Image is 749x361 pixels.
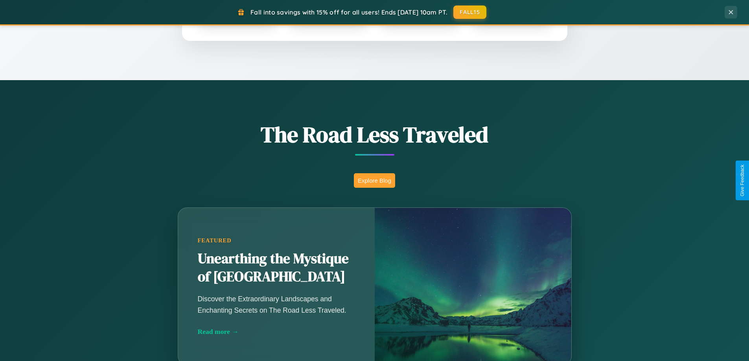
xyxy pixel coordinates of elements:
button: Explore Blog [354,173,395,188]
h1: The Road Less Traveled [139,119,611,150]
div: Give Feedback [740,165,745,196]
div: Featured [198,237,355,244]
div: Read more → [198,328,355,336]
p: Discover the Extraordinary Landscapes and Enchanting Secrets on The Road Less Traveled. [198,293,355,315]
button: FALL15 [453,5,486,19]
span: Fall into savings with 15% off for all users! Ends [DATE] 10am PT. [250,8,447,16]
h2: Unearthing the Mystique of [GEOGRAPHIC_DATA] [198,250,355,286]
